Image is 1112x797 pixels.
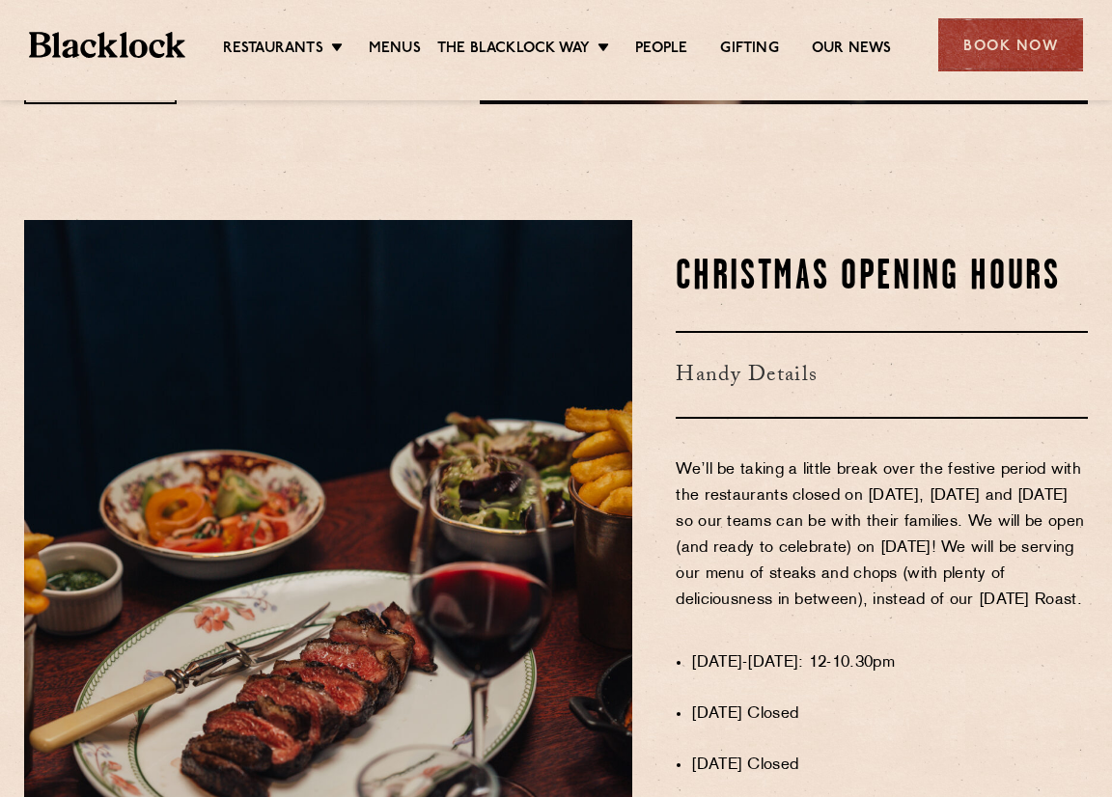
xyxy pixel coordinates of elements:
[812,40,892,61] a: Our News
[676,331,1088,419] h3: Handy Details
[29,32,185,58] img: BL_Textured_Logo-footer-cropped.svg
[691,701,1088,728] li: [DATE] Closed
[691,753,1088,779] li: [DATE] Closed
[676,457,1088,640] p: We’ll be taking a little break over the festive period with the restaurants closed on [DATE], [DA...
[635,40,687,61] a: People
[691,650,1088,676] li: [DATE]-[DATE]: 12-10.30pm
[223,40,323,61] a: Restaurants
[938,18,1083,71] div: Book Now
[437,40,590,61] a: The Blacklock Way
[369,40,421,61] a: Menus
[676,254,1088,302] h2: Christmas Opening Hours
[720,40,778,61] a: Gifting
